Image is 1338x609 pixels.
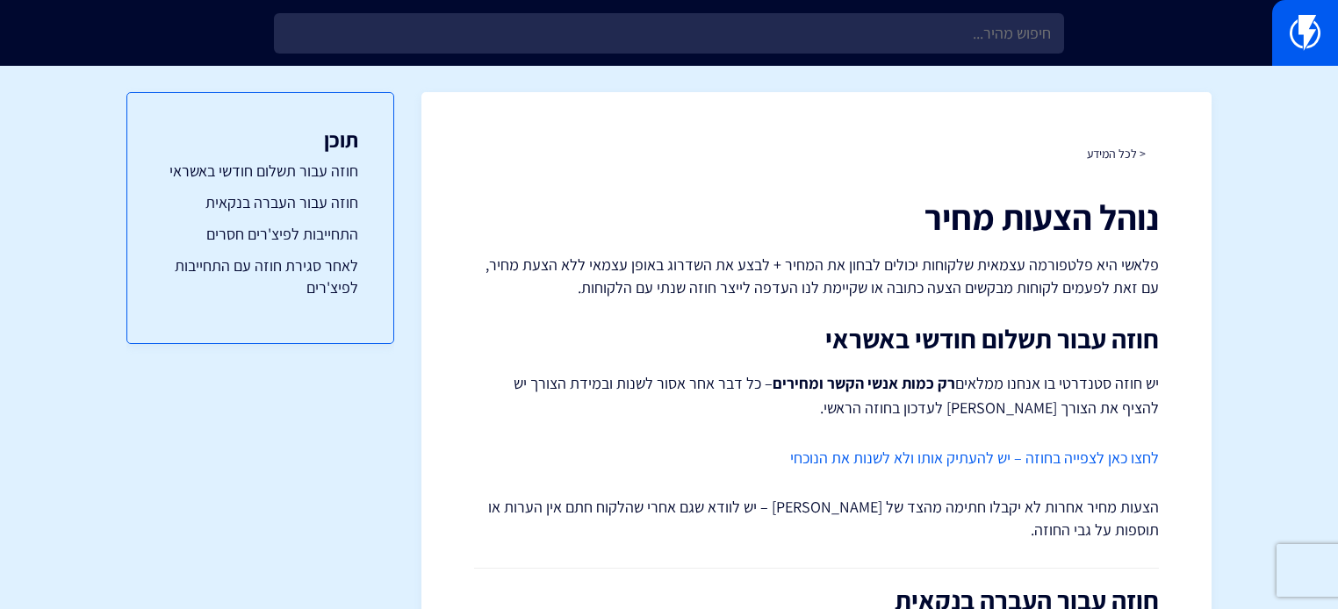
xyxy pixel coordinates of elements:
h2: חוזה עבור תשלום חודשי באשראי [474,325,1159,354]
p: הצעות מחיר אחרות לא יקבלו חתימה מהצד של [PERSON_NAME] – יש לוודא שגם אחרי שהלקוח חתם אין הערות או... [474,496,1159,541]
h3: תוכן [162,128,358,151]
a: חוזה עבור תשלום חודשי באשראי [162,160,358,183]
a: < לכל המידע [1087,146,1146,161]
a: לחצו כאן לצפייה בחוזה – יש להעתיק אותו ולא לשנות את הנוכחי [790,448,1159,468]
a: חוזה עבור העברה בנקאית [162,191,358,214]
p: פלאשי היא פלטפורמה עצמאית שלקוחות יכולים לבחון את המחיר + לבצע את השדרוג באופן עצמאי ללא הצעת מחי... [474,254,1159,298]
h1: נוהל הצעות מחיר [474,197,1159,236]
input: חיפוש מהיר... [274,13,1064,54]
a: התחייבות לפיצ'רים חסרים [162,223,358,246]
p: יש חוזה סטנדרטי בו אנחנו ממלאים – כל דבר אחר אסור לשנות ובמידת הצורך יש להציף את הצורך [PERSON_NA... [474,371,1159,420]
strong: רק כמות אנשי הקשר ומחירים [773,373,955,393]
a: לאחר סגירת חוזה עם התחייבות לפיצ'רים [162,254,358,299]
